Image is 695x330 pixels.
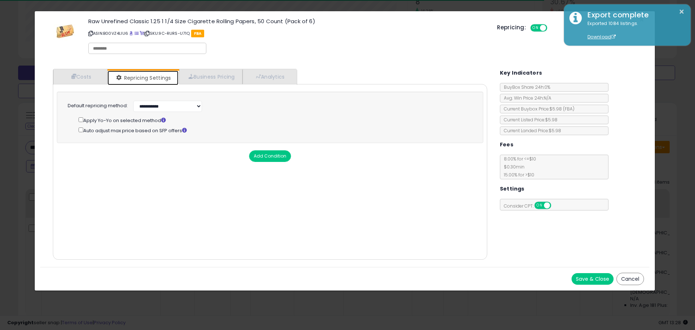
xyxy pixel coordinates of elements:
[582,10,685,20] div: Export complete
[563,106,574,112] span: ( FBA )
[79,116,471,124] div: Apply Yo-Yo on selected method
[550,202,561,209] span: OFF
[500,203,561,209] span: Consider CPT:
[79,126,471,134] div: Auto adjust max price based on SFP offers
[546,25,558,31] span: OFF
[135,30,139,36] a: All offer listings
[500,156,536,178] span: 8.00 % for <= $10
[129,30,133,36] a: BuyBox page
[679,7,685,16] button: ×
[53,69,108,84] a: Costs
[549,106,574,112] span: $5.98
[191,30,205,37] span: FBA
[108,71,178,85] a: Repricing Settings
[243,69,296,84] a: Analytics
[582,20,685,41] div: Exported 1084 listings.
[88,18,486,24] h3: Raw Unrefined Classic 1.25 1 1/4 Size Cigarette Rolling Papers, 50 Count (Pack of 6)
[500,68,542,78] h5: Key Indicators
[500,95,551,101] span: Avg. Win Price 24h: N/A
[68,103,128,109] label: Default repricing method:
[500,84,550,90] span: BuyBox Share 24h: 0%
[54,18,75,40] img: 41RxpjarE1L._SL60_.jpg
[249,150,291,162] button: Add Condition
[500,106,574,112] span: Current Buybox Price:
[500,140,514,149] h5: Fees
[500,184,525,193] h5: Settings
[179,69,243,84] a: Business Pricing
[500,128,561,134] span: Current Landed Price: $5.98
[572,273,614,285] button: Save & Close
[535,202,544,209] span: ON
[140,30,144,36] a: Your listing only
[587,34,616,40] a: Download
[500,172,534,178] span: 15.00 % for > $10
[88,28,486,39] p: ASIN: B00VZ4LIU6 | SKU: 9C-RURS-U71Q
[616,273,644,285] button: Cancel
[531,25,540,31] span: ON
[500,164,525,170] span: $0.30 min
[500,117,557,123] span: Current Listed Price: $5.98
[497,25,526,30] h5: Repricing:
